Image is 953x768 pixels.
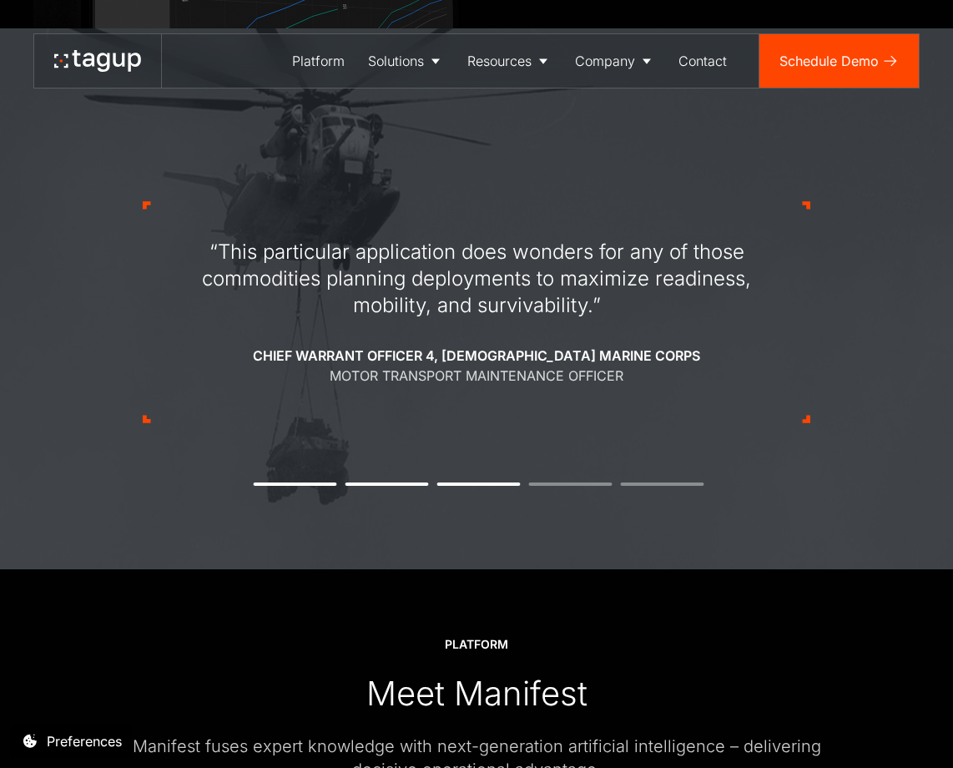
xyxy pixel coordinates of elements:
[253,346,700,366] div: Chief Warrant Officer 4, [DEMOGRAPHIC_DATA] Marine Corps
[759,34,919,88] a: Schedule Demo
[163,239,790,319] div: “This particular application does wonders for any of those commodities planning deployments to ma...
[456,34,563,88] a: Resources
[575,51,635,71] div: Company
[563,34,667,88] a: Company
[445,636,508,653] div: Platform
[47,731,122,751] div: Preferences
[345,483,429,486] button: 2 of 5
[368,51,424,71] div: Solutions
[254,483,337,486] button: 1 of 5
[356,34,456,88] a: Solutions
[280,34,356,88] a: Platform
[467,51,532,71] div: Resources
[779,51,879,71] div: Schedule Demo
[678,51,727,71] div: Contact
[667,34,739,88] a: Contact
[292,51,345,71] div: Platform
[366,673,587,715] div: Meet Manifest
[437,483,521,486] button: 3 of 5
[330,366,623,386] div: Motor Transport Maintenance Officer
